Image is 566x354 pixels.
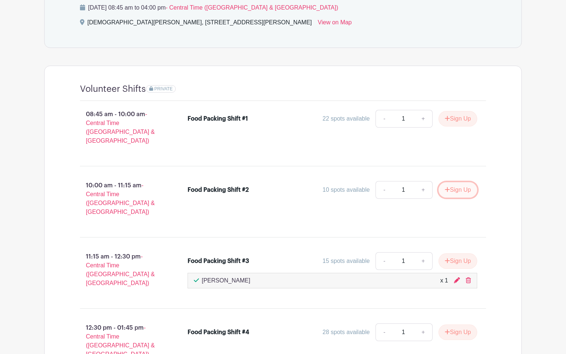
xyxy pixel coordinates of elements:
[86,182,155,215] span: - Central Time ([GEOGRAPHIC_DATA] & [GEOGRAPHIC_DATA])
[414,323,433,341] a: +
[439,324,477,340] button: Sign Up
[439,111,477,126] button: Sign Up
[86,111,155,144] span: - Central Time ([GEOGRAPHIC_DATA] & [GEOGRAPHIC_DATA])
[188,185,249,194] div: Food Packing Shift #2
[87,18,312,30] div: [DEMOGRAPHIC_DATA][PERSON_NAME], [STREET_ADDRESS][PERSON_NAME]
[414,181,433,199] a: +
[439,253,477,269] button: Sign Up
[202,276,251,285] p: [PERSON_NAME]
[440,276,448,285] div: x 1
[375,323,392,341] a: -
[322,114,370,123] div: 22 spots available
[322,328,370,337] div: 28 spots available
[80,84,146,94] h4: Volunteer Shifts
[414,252,433,270] a: +
[68,107,176,148] p: 08:45 am - 10:00 am
[188,257,249,265] div: Food Packing Shift #3
[188,328,249,337] div: Food Packing Shift #4
[68,178,176,219] p: 10:00 am - 11:15 am
[165,4,338,11] span: - Central Time ([GEOGRAPHIC_DATA] & [GEOGRAPHIC_DATA])
[154,86,173,91] span: PRIVATE
[414,110,433,128] a: +
[375,252,392,270] a: -
[86,253,155,286] span: - Central Time ([GEOGRAPHIC_DATA] & [GEOGRAPHIC_DATA])
[439,182,477,198] button: Sign Up
[322,185,370,194] div: 10 spots available
[375,110,392,128] a: -
[322,257,370,265] div: 15 spots available
[80,3,486,12] p: [DATE] 08:45 am to 04:00 pm
[375,181,392,199] a: -
[188,114,248,123] div: Food Packing Shift #1
[318,18,352,30] a: View on Map
[68,249,176,291] p: 11:15 am - 12:30 pm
